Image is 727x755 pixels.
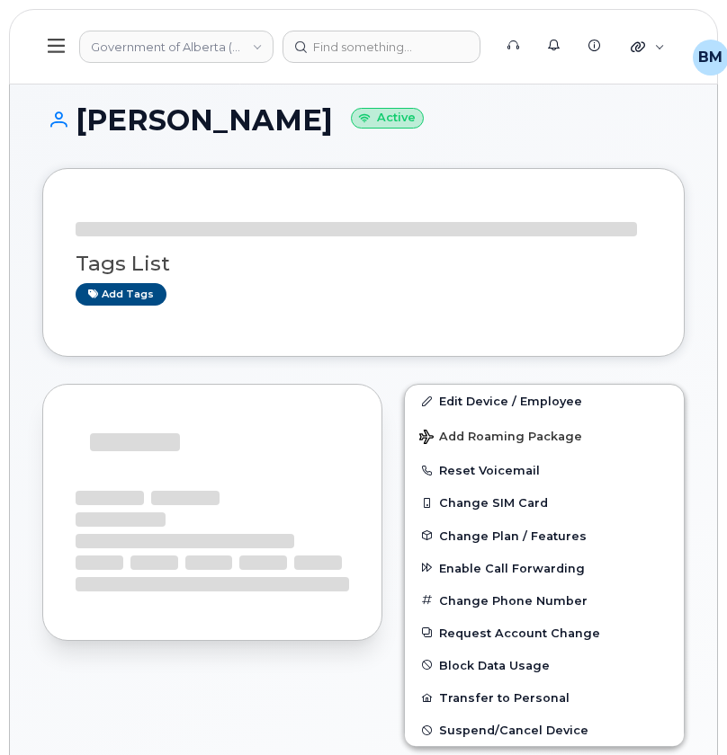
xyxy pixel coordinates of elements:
button: Add Roaming Package [405,417,684,454]
button: Change Phone Number [405,584,684,617]
button: Reset Voicemail [405,454,684,486]
button: Transfer to Personal [405,681,684,714]
h1: [PERSON_NAME] [42,104,685,136]
h3: Tags List [76,253,651,275]
span: Change Plan / Features [439,528,587,542]
a: Add tags [76,283,166,306]
button: Change SIM Card [405,486,684,519]
button: Enable Call Forwarding [405,552,684,584]
button: Request Account Change [405,617,684,649]
span: Enable Call Forwarding [439,561,585,574]
a: Edit Device / Employee [405,385,684,417]
button: Change Plan / Features [405,520,684,552]
small: Active [351,108,424,129]
button: Suspend/Cancel Device [405,714,684,746]
span: Suspend/Cancel Device [439,724,588,737]
button: Block Data Usage [405,649,684,681]
span: Add Roaming Package [419,430,582,447]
